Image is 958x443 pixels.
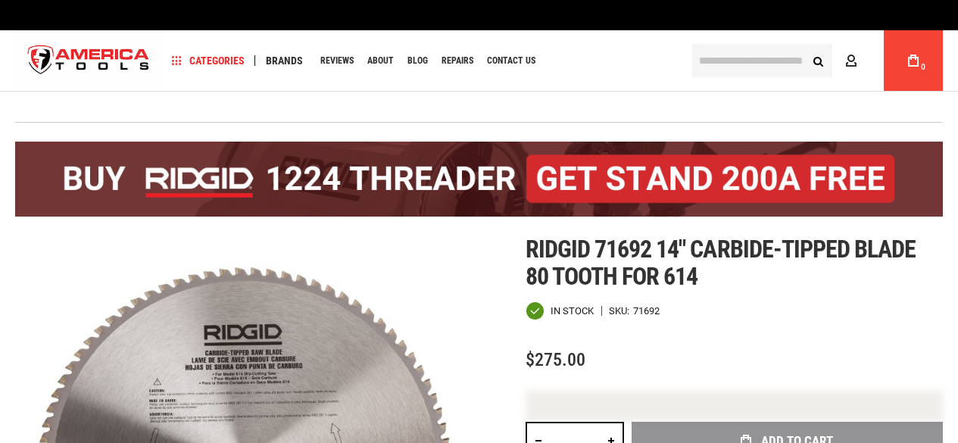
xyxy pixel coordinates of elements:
a: Blog [401,51,435,71]
span: Brands [266,55,303,66]
div: 71692 [633,306,660,316]
span: Repairs [442,56,473,65]
span: Categories [172,55,245,66]
a: 0 [899,30,928,91]
strong: SKU [609,306,633,316]
a: Reviews [314,51,360,71]
a: store logo [15,33,162,89]
img: BOGO: Buy the RIDGID® 1224 Threader (26092), get the 92467 200A Stand FREE! [15,142,943,217]
span: 0 [921,63,925,71]
div: Availability [526,301,594,320]
span: In stock [551,306,594,316]
button: Search [804,46,832,75]
a: Categories [165,51,251,71]
a: Repairs [435,51,480,71]
span: About [367,56,394,65]
a: Brands [259,51,310,71]
span: Reviews [320,56,354,65]
img: America Tools [15,33,162,89]
span: $275.00 [526,349,585,370]
a: About [360,51,401,71]
span: Contact Us [487,56,535,65]
span: Ridgid 71692 14" carbide-tipped blade 80 tooth for 614 [526,235,916,291]
a: Contact Us [480,51,542,71]
span: Blog [407,56,428,65]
